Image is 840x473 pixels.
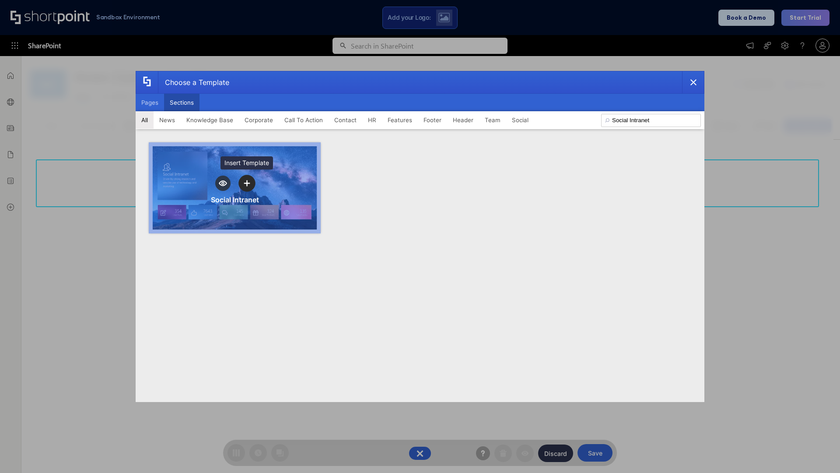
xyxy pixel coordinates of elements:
div: template selector [136,71,704,402]
div: Social Intranet [211,195,259,204]
button: HR [362,111,382,129]
button: Features [382,111,418,129]
button: Pages [136,94,164,111]
button: News [154,111,181,129]
button: Corporate [239,111,279,129]
button: Team [479,111,506,129]
button: Social [506,111,534,129]
input: Search [601,114,701,127]
button: Footer [418,111,447,129]
button: Knowledge Base [181,111,239,129]
div: Choose a Template [158,71,229,93]
button: Contact [329,111,362,129]
button: All [136,111,154,129]
button: Sections [164,94,199,111]
button: Header [447,111,479,129]
button: Call To Action [279,111,329,129]
iframe: Chat Widget [796,431,840,473]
